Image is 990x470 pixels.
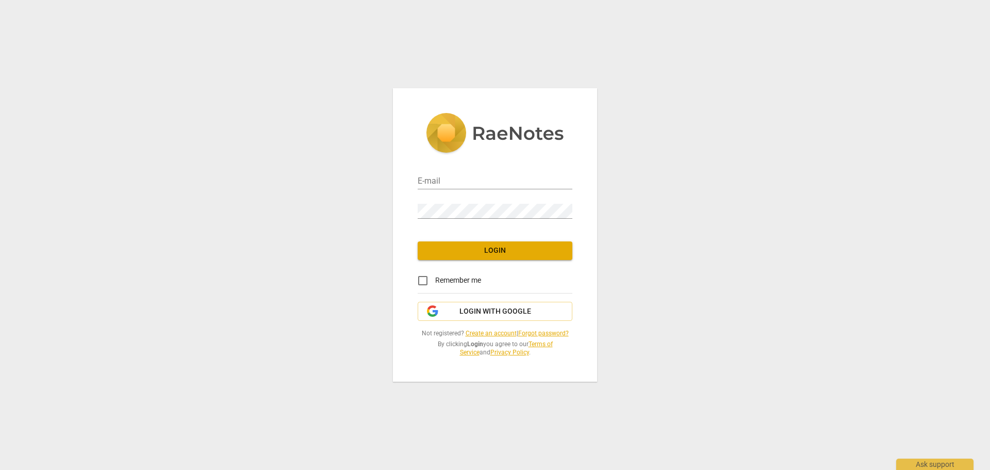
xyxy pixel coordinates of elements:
[418,302,572,321] button: Login with Google
[418,241,572,260] button: Login
[426,246,564,256] span: Login
[518,330,569,337] a: Forgot password?
[896,459,973,470] div: Ask support
[435,275,481,286] span: Remember me
[490,349,529,356] a: Privacy Policy
[466,330,517,337] a: Create an account
[418,329,572,338] span: Not registered? |
[418,340,572,357] span: By clicking you agree to our and .
[459,306,531,317] span: Login with Google
[467,341,483,348] b: Login
[460,341,553,356] a: Terms of Service
[426,113,564,155] img: 5ac2273c67554f335776073100b6d88f.svg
